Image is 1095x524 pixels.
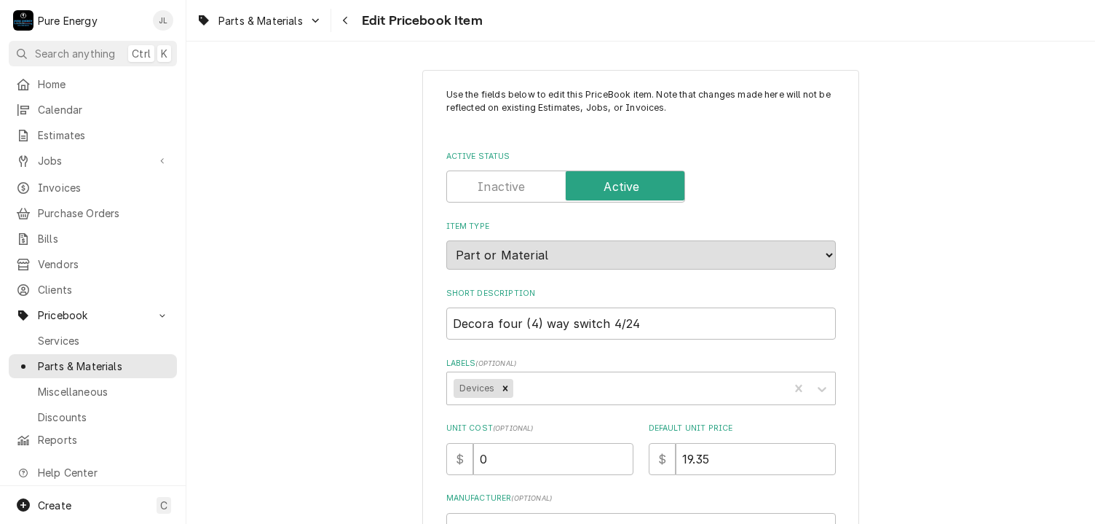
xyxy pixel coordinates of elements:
[38,13,98,28] div: Pure Energy
[38,128,170,143] span: Estimates
[9,303,177,327] a: Go to Pricebook
[38,153,148,168] span: Jobs
[38,465,168,480] span: Help Center
[13,10,33,31] div: Pure Energy's Avatar
[38,282,170,297] span: Clients
[446,151,836,163] label: Active Status
[446,288,836,340] div: Short Description
[649,423,836,474] div: Default Unit Price
[161,46,167,61] span: K
[497,379,513,398] div: Remove Devices
[446,358,836,405] div: Labels
[9,405,177,429] a: Discounts
[38,384,170,399] span: Miscellaneous
[649,443,676,475] div: $
[9,461,177,485] a: Go to Help Center
[191,9,328,33] a: Go to Parts & Materials
[9,252,177,276] a: Vendors
[38,432,170,447] span: Reports
[153,10,173,31] div: JL
[446,423,633,474] div: Unit Cost
[9,123,177,147] a: Estimates
[160,498,167,513] span: C
[493,424,534,432] span: ( optional )
[9,354,177,378] a: Parts & Materials
[446,88,836,128] p: Use the fields below to edit this PriceBook item. Note that changes made here will not be reflect...
[357,11,483,31] span: Edit Pricebook Item
[475,359,516,367] span: ( optional )
[9,72,177,96] a: Home
[38,257,170,272] span: Vendors
[9,98,177,122] a: Calendar
[38,180,170,195] span: Invoices
[446,151,836,203] div: Active Status
[9,227,177,251] a: Bills
[334,9,357,32] button: Navigate back
[9,176,177,200] a: Invoices
[38,77,170,92] span: Home
[9,278,177,302] a: Clients
[38,359,170,374] span: Parts & Materials
[446,221,836,270] div: Item Type
[38,499,71,512] span: Create
[38,231,170,246] span: Bills
[9,149,177,173] a: Go to Jobs
[35,46,115,61] span: Search anything
[13,10,33,31] div: P
[38,333,170,348] span: Services
[38,102,170,117] span: Calendar
[9,428,177,452] a: Reports
[38,206,170,221] span: Purchase Orders
[446,423,633,434] label: Unit Cost
[9,380,177,404] a: Miscellaneous
[511,494,552,502] span: ( optional )
[446,221,836,232] label: Item Type
[9,329,177,353] a: Services
[446,493,836,504] label: Manufacturer
[446,288,836,300] label: Short Description
[454,379,497,398] div: Devices
[446,443,473,475] div: $
[9,201,177,225] a: Purchase Orders
[9,41,177,66] button: Search anythingCtrlK
[153,10,173,31] div: James Linnenkamp's Avatar
[446,358,836,369] label: Labels
[218,13,303,28] span: Parts & Materials
[132,46,151,61] span: Ctrl
[38,410,170,425] span: Discounts
[446,308,836,340] input: Name used to describe this Part or Material
[38,308,148,323] span: Pricebook
[649,423,836,434] label: Default Unit Price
